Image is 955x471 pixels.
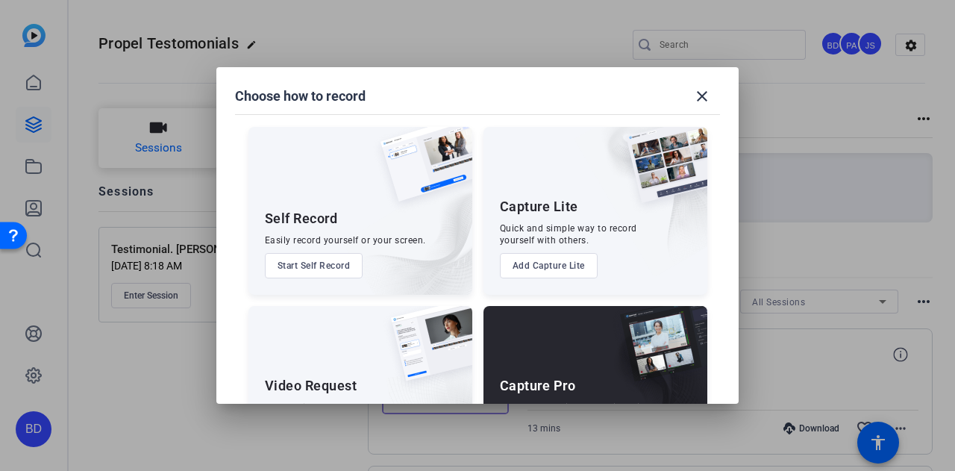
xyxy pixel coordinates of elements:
div: Quick and simple way to record yourself with others. [500,222,637,246]
div: Self Record [265,210,338,228]
img: self-record.png [369,127,472,216]
img: capture-lite.png [615,127,707,218]
img: ugc-content.png [380,306,472,396]
mat-icon: close [693,87,711,105]
div: Capture Lite [500,198,578,216]
div: Share a link and collect recorded responses anywhere, anytime. [265,402,408,425]
div: Video Request [265,377,357,395]
h1: Choose how to record [235,87,366,105]
img: capture-pro.png [609,306,707,397]
div: Capture Pro [500,377,576,395]
img: embarkstudio-self-record.png [342,159,472,295]
button: Start Self Record [265,253,363,278]
img: embarkstudio-capture-lite.png [574,127,707,276]
button: Add Capture Lite [500,253,598,278]
div: Run the shoot like a technical director, with more advanced controls available. [500,402,672,425]
div: Easily record yourself or your screen. [265,234,426,246]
